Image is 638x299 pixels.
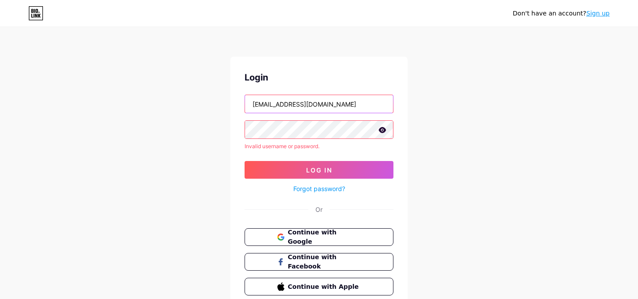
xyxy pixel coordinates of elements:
span: Log In [306,166,332,174]
div: Or [315,205,323,214]
button: Log In [245,161,393,179]
button: Continue with Facebook [245,253,393,271]
span: Continue with Google [288,228,361,246]
button: Continue with Google [245,228,393,246]
input: Username [245,95,393,113]
button: Continue with Apple [245,278,393,295]
a: Sign up [586,10,610,17]
span: Continue with Facebook [288,253,361,271]
a: Forgot password? [293,184,345,193]
div: Don't have an account? [513,9,610,18]
div: Login [245,71,393,84]
div: Invalid username or password. [245,142,393,150]
span: Continue with Apple [288,282,361,291]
